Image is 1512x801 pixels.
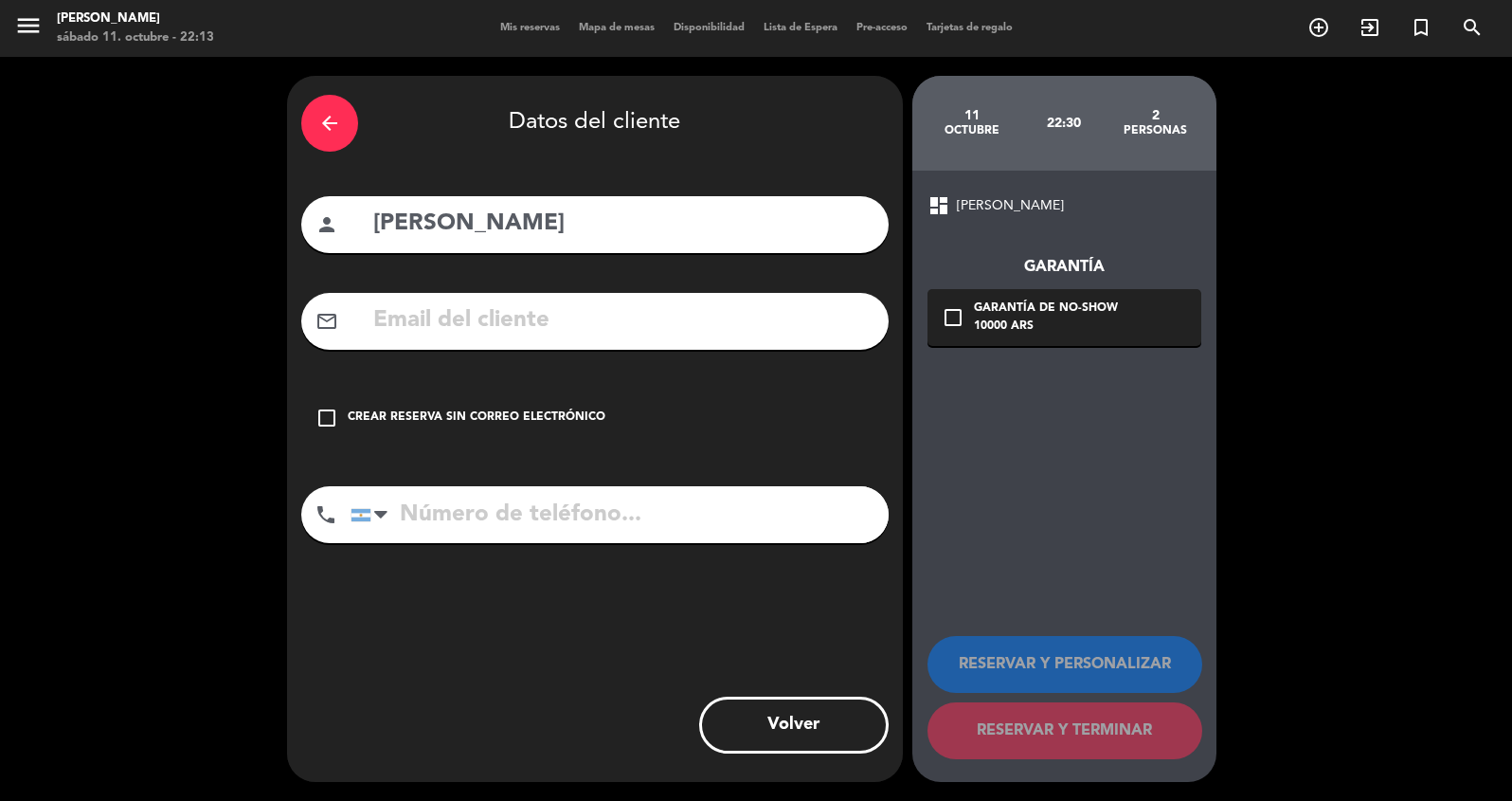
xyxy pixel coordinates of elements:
div: [PERSON_NAME] [57,9,214,28]
span: dashboard [927,194,950,217]
i: turned_in_not [1410,16,1432,39]
div: 2 [1109,108,1201,123]
i: person [315,213,338,236]
input: Número de teléfono... [351,486,889,543]
i: search [1461,16,1484,39]
span: Disponibilidad [664,23,754,33]
i: exit_to_app [1359,16,1381,39]
button: Volver [699,697,889,754]
span: Mis reservas [491,23,569,33]
input: Email del cliente [371,301,874,340]
div: octubre [927,123,1018,138]
div: Argentina: +54 [351,487,395,542]
input: Nombre del cliente [371,205,874,244]
div: Datos del cliente [301,90,889,156]
button: menu [14,11,43,46]
span: Mapa de mesas [569,23,664,33]
div: 22:30 [1017,90,1109,156]
span: [PERSON_NAME] [957,195,1064,217]
button: RESERVAR Y PERSONALIZAR [927,636,1202,693]
span: Pre-acceso [847,23,917,33]
i: mail_outline [315,310,338,333]
i: check_box_outline_blank [315,407,338,429]
i: phone [315,503,337,526]
div: Garantía de no-show [974,300,1118,319]
div: sábado 11. octubre - 22:13 [57,28,214,47]
div: Crear reserva sin correo electrónico [348,409,605,428]
div: Garantía [927,255,1201,280]
div: 11 [927,108,1018,123]
div: personas [1109,123,1201,138]
i: menu [14,11,43,40]
i: arrow_back [318,112,341,135]
button: RESERVAR Y TERMINAR [927,702,1202,759]
span: Tarjetas de regalo [917,23,1022,33]
i: check_box_outline_blank [942,306,964,329]
span: Lista de Espera [754,23,847,33]
div: 10000 ARS [974,318,1118,337]
i: add_circle_outline [1307,16,1330,39]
